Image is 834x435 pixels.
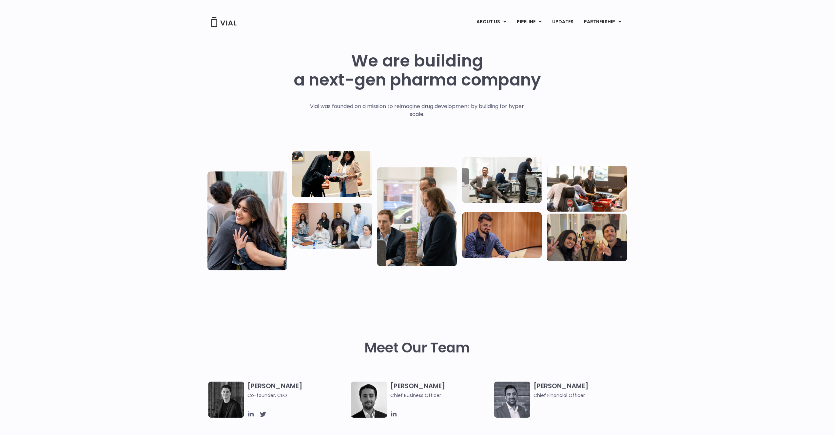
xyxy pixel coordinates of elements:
img: A black and white photo of a man in a suit holding a vial. [351,382,387,418]
h2: Meet Our Team [364,340,470,356]
img: Vial Logo [211,17,237,27]
span: Co-founder, CEO [247,392,348,399]
img: Group of people playing whirlyball [547,166,627,212]
a: ABOUT USMenu Toggle [471,16,511,28]
img: Eight people standing and sitting in an office [292,203,372,249]
img: A black and white photo of a man in a suit attending a Summit. [208,382,244,418]
img: Headshot of smiling man named Samir [494,382,530,418]
h3: [PERSON_NAME] [390,382,491,399]
img: Vial Life [207,171,287,270]
img: Three people working in an office [462,157,542,203]
img: Two people looking at a paper talking. [292,151,372,197]
a: UPDATES [547,16,578,28]
p: Vial was founded on a mission to reimagine drug development by building for hyper scale. [303,103,531,118]
span: Chief Business Officer [390,392,491,399]
a: PARTNERSHIPMenu Toggle [579,16,627,28]
h3: [PERSON_NAME] [247,382,348,399]
img: Group of three people standing around a computer looking at the screen [377,167,457,266]
h3: [PERSON_NAME] [533,382,634,399]
a: PIPELINEMenu Toggle [512,16,547,28]
span: Chief Financial Officer [533,392,634,399]
img: Man working at a computer [462,212,542,258]
img: Group of 3 people smiling holding up the peace sign [547,214,627,261]
h1: We are building a next-gen pharma company [294,51,541,89]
